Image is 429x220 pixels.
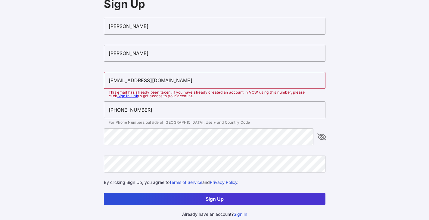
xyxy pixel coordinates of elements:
i: appended action [318,133,325,141]
button: Sign In [234,211,247,218]
span: This email has already been taken. If you have already created an account in VOW using this numbe... [109,90,305,98]
div: Already have an account? [104,211,325,218]
a: Terms of Service [169,180,202,185]
input: First Name [104,18,325,35]
input: Email [104,72,325,89]
span: For Phone Numbers outside of [GEOGRAPHIC_DATA]: Use + and Country Code [109,120,250,125]
a: Privacy Policy [210,180,237,185]
a: Sign In Link [117,94,138,98]
input: Last Name [104,45,325,62]
button: Sign Up [104,193,325,205]
div: By clicking Sign Up, you agree to and . [104,179,325,186]
input: Phone Number [104,101,325,118]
